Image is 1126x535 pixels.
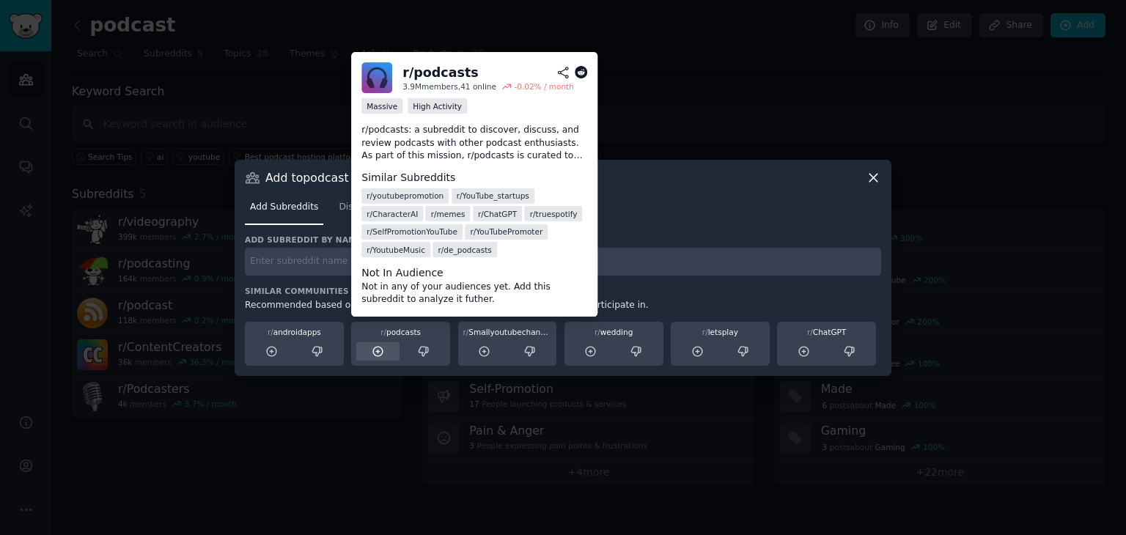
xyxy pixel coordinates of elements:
[361,98,402,114] div: Massive
[402,81,496,92] div: 3.9M members, 41 online
[595,328,600,336] span: r/
[470,226,542,237] span: r/ YouTubePromoter
[431,209,466,219] span: r/ memes
[265,170,349,185] h3: Add to podcast
[367,191,444,201] span: r/ youtubepromotion
[245,248,881,276] input: Enter subreddit name and press enter
[361,281,587,306] dd: Not in any of your audiences yet. Add this subreddit to analyze it futher.
[463,328,469,336] span: r/
[463,327,552,337] div: Smallyoutubechannels
[570,327,658,337] div: wedding
[361,124,587,163] p: r/podcasts: a subreddit to discover, discuss, and review podcasts with other podcast enthusiasts....
[339,201,440,214] span: Discover Communities
[380,328,386,336] span: r/
[408,98,467,114] div: High Activity
[334,196,445,226] a: Discover Communities
[245,299,881,312] div: Recommended based on communities that members of your audience also participate in.
[782,327,871,337] div: ChatGPT
[361,170,587,185] dt: Similar Subreddits
[402,64,479,82] div: r/ podcasts
[245,235,881,245] h3: Add subreddit by name
[367,245,425,255] span: r/ YoutubeMusic
[457,191,529,201] span: r/ YouTube_startups
[807,328,813,336] span: r/
[356,327,445,337] div: podcasts
[245,286,881,296] h3: Similar Communities
[478,209,517,219] span: r/ ChatGPT
[367,209,418,219] span: r/ CharacterAI
[361,265,587,281] dt: Not In Audience
[702,328,708,336] span: r/
[367,226,457,237] span: r/ SelfPromotionYouTube
[514,81,573,92] div: -0.02 % / month
[250,327,339,337] div: androidapps
[530,209,578,219] span: r/ truespotify
[245,196,323,226] a: Add Subreddits
[268,328,273,336] span: r/
[676,327,765,337] div: letsplay
[250,201,318,214] span: Add Subreddits
[438,245,491,255] span: r/ de_podcasts
[361,62,392,93] img: podcasts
